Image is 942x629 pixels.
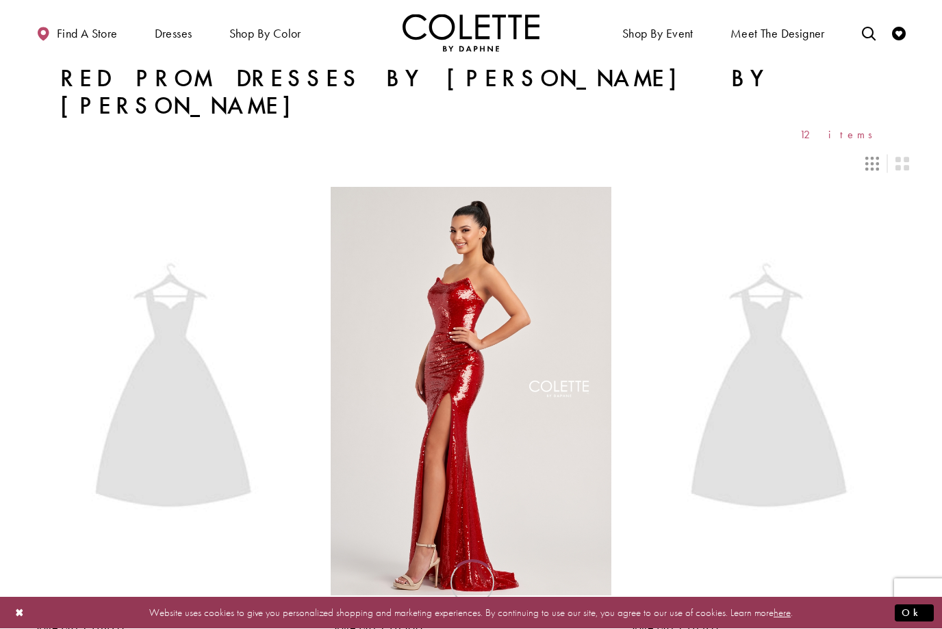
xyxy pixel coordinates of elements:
button: Submit Dialog [895,604,934,621]
span: Switch layout to 3 columns [865,157,879,170]
a: Visit Colette by Daphne Style No. CL8470 Page [33,187,314,595]
a: Find a store [33,14,120,51]
a: here [774,606,791,619]
span: Meet the designer [730,27,825,40]
a: Visit Colette by Daphne Style No. CL8300 Page [331,187,611,595]
img: Colette by Daphne [403,14,539,51]
a: Visit Home Page [403,14,539,51]
p: Website uses cookies to give you personalized shopping and marketing experiences. By continuing t... [99,604,843,622]
h1: Red Prom Dresses by [PERSON_NAME] by [PERSON_NAME] [60,65,882,120]
button: Close Dialog [8,601,31,625]
span: Dresses [155,27,192,40]
a: Visit Colette by Daphne Style No. CL8570 Page [628,187,909,595]
a: Meet the designer [727,14,828,51]
span: Switch layout to 2 columns [895,157,909,170]
span: Shop By Event [619,14,697,51]
span: Shop by color [229,27,301,40]
span: Dresses [151,14,196,51]
span: 12 items [800,129,882,140]
div: Layout Controls [25,149,917,179]
span: Shop By Event [622,27,693,40]
a: Check Wishlist [889,14,909,51]
a: Toggle search [858,14,879,51]
span: Shop by color [226,14,305,51]
span: Find a store [57,27,118,40]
